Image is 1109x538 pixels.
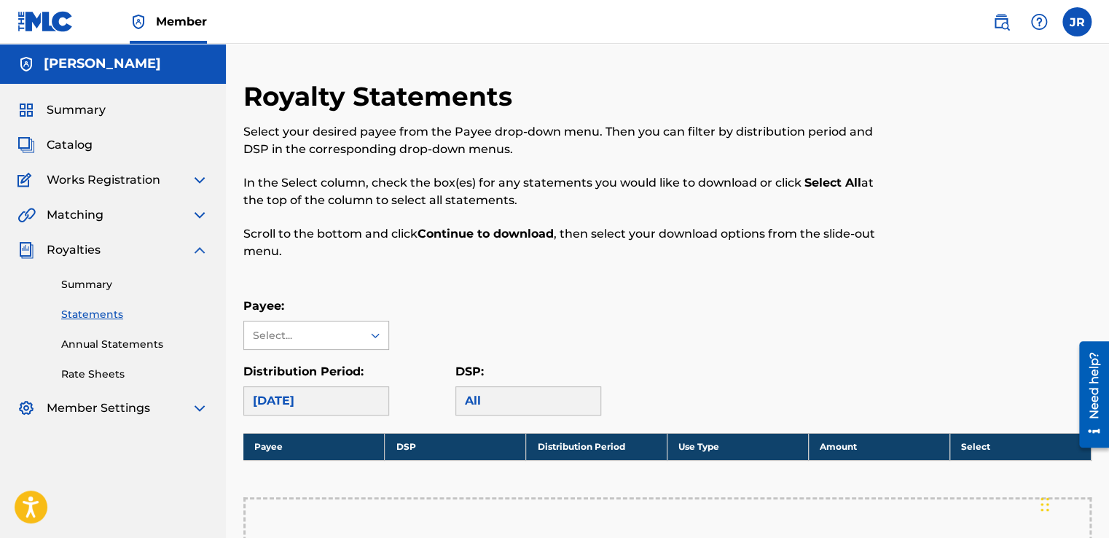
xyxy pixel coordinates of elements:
[17,206,36,224] img: Matching
[1062,7,1092,36] div: User Menu
[243,80,520,113] h2: Royalty Statements
[47,399,150,417] span: Member Settings
[17,55,35,73] img: Accounts
[44,55,161,72] h5: Josbel Robaina
[17,171,36,189] img: Works Registration
[61,367,208,382] a: Rate Sheets
[987,7,1016,36] a: Public Search
[191,171,208,189] img: expand
[61,307,208,322] a: Statements
[1030,13,1048,31] img: help
[17,101,106,119] a: SummarySummary
[156,13,207,30] span: Member
[1041,483,1049,526] div: Arrastrar
[47,206,103,224] span: Matching
[17,241,35,259] img: Royalties
[47,101,106,119] span: Summary
[385,433,526,460] th: DSP
[1024,7,1054,36] div: Help
[243,225,896,260] p: Scroll to the bottom and click , then select your download options from the slide-out menu.
[243,364,364,378] label: Distribution Period:
[1068,336,1109,453] iframe: Resource Center
[47,241,101,259] span: Royalties
[130,13,147,31] img: Top Rightsholder
[191,399,208,417] img: expand
[47,136,93,154] span: Catalog
[804,176,861,190] strong: Select All
[243,299,284,313] label: Payee:
[17,136,93,154] a: CatalogCatalog
[809,433,950,460] th: Amount
[1036,468,1109,538] div: Widget de chat
[253,328,352,343] div: Select...
[17,11,74,32] img: MLC Logo
[992,13,1010,31] img: search
[243,174,896,209] p: In the Select column, check the box(es) for any statements you would like to download or click at...
[1036,468,1109,538] iframe: Chat Widget
[418,227,554,241] strong: Continue to download
[243,123,896,158] p: Select your desired payee from the Payee drop-down menu. Then you can filter by distribution peri...
[950,433,1092,460] th: Select
[61,277,208,292] a: Summary
[526,433,667,460] th: Distribution Period
[191,206,208,224] img: expand
[61,337,208,352] a: Annual Statements
[667,433,809,460] th: Use Type
[191,241,208,259] img: expand
[455,364,484,378] label: DSP:
[17,136,35,154] img: Catalog
[17,101,35,119] img: Summary
[47,171,160,189] span: Works Registration
[17,399,35,417] img: Member Settings
[243,433,385,460] th: Payee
